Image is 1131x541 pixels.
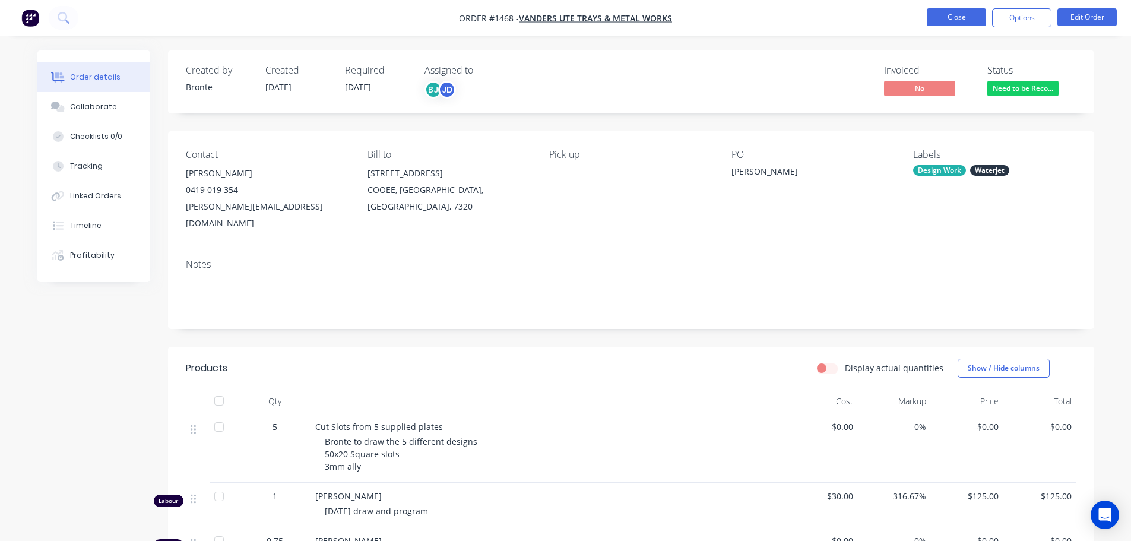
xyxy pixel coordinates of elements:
[239,390,311,413] div: Qty
[37,211,150,241] button: Timeline
[987,81,1059,99] button: Need to be Reco...
[186,149,349,160] div: Contact
[325,436,477,472] span: Bronte to draw the 5 different designs 50x20 Square slots 3mm ally
[70,220,102,231] div: Timeline
[731,165,880,182] div: [PERSON_NAME]
[186,259,1076,270] div: Notes
[315,421,443,432] span: Cut Slots from 5 supplied plates
[731,149,894,160] div: PO
[863,490,926,502] span: 316.67%
[1091,501,1119,529] div: Open Intercom Messenger
[459,12,519,24] span: Order #1468 -
[790,490,854,502] span: $30.00
[992,8,1051,27] button: Options
[845,362,943,374] label: Display actual quantities
[913,149,1076,160] div: Labels
[858,390,931,413] div: Markup
[186,165,349,232] div: [PERSON_NAME]0419 019 354[PERSON_NAME][EMAIL_ADDRESS][DOMAIN_NAME]
[37,62,150,92] button: Order details
[315,491,382,502] span: [PERSON_NAME]
[368,165,530,182] div: [STREET_ADDRESS]
[936,490,999,502] span: $125.00
[987,65,1076,76] div: Status
[549,149,712,160] div: Pick up
[1008,490,1072,502] span: $125.00
[37,241,150,270] button: Profitability
[186,65,251,76] div: Created by
[958,359,1050,378] button: Show / Hide columns
[368,182,530,215] div: COOEE, [GEOGRAPHIC_DATA], [GEOGRAPHIC_DATA], 7320
[186,361,227,375] div: Products
[790,420,854,433] span: $0.00
[368,149,530,160] div: Bill to
[265,65,331,76] div: Created
[186,198,349,232] div: [PERSON_NAME][EMAIL_ADDRESS][DOMAIN_NAME]
[325,505,428,517] span: [DATE] draw and program
[265,81,292,93] span: [DATE]
[186,81,251,93] div: Bronte
[970,165,1009,176] div: Waterjet
[1057,8,1117,26] button: Edit Order
[70,131,122,142] div: Checklists 0/0
[186,165,349,182] div: [PERSON_NAME]
[21,9,39,27] img: Factory
[1003,390,1076,413] div: Total
[987,81,1059,96] span: Need to be Reco...
[927,8,986,26] button: Close
[345,65,410,76] div: Required
[273,420,277,433] span: 5
[37,92,150,122] button: Collaborate
[273,490,277,502] span: 1
[884,81,955,96] span: No
[154,495,183,507] div: Labour
[424,65,543,76] div: Assigned to
[863,420,926,433] span: 0%
[368,165,530,215] div: [STREET_ADDRESS]COOEE, [GEOGRAPHIC_DATA], [GEOGRAPHIC_DATA], 7320
[785,390,858,413] div: Cost
[37,122,150,151] button: Checklists 0/0
[931,390,1004,413] div: Price
[70,161,103,172] div: Tracking
[70,250,115,261] div: Profitability
[345,81,371,93] span: [DATE]
[884,65,973,76] div: Invoiced
[1008,420,1072,433] span: $0.00
[424,81,456,99] button: BJJD
[37,151,150,181] button: Tracking
[70,191,121,201] div: Linked Orders
[70,102,117,112] div: Collaborate
[186,182,349,198] div: 0419 019 354
[37,181,150,211] button: Linked Orders
[438,81,456,99] div: JD
[913,165,966,176] div: Design Work
[519,12,672,24] a: Vanders Ute Trays & Metal Works
[936,420,999,433] span: $0.00
[424,81,442,99] div: BJ
[70,72,121,83] div: Order details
